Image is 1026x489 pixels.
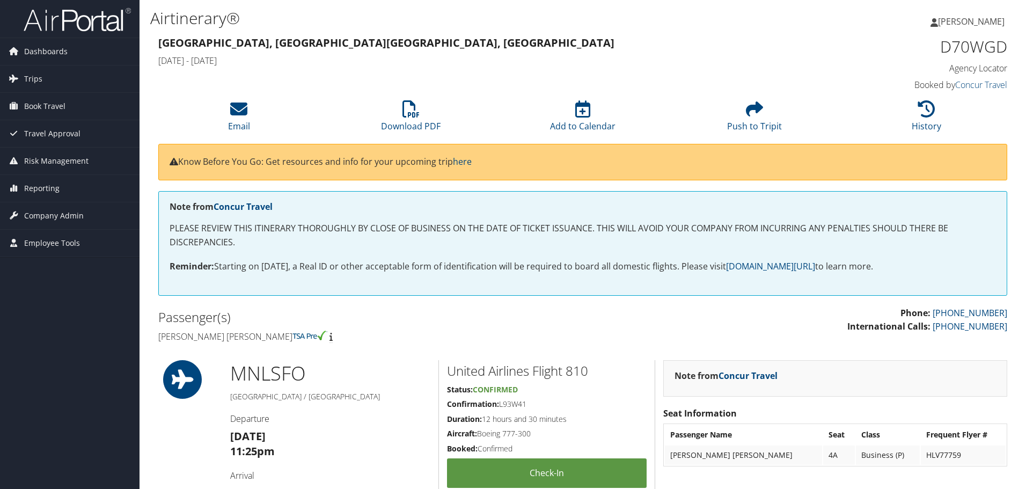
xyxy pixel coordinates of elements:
[158,331,575,342] h4: [PERSON_NAME] [PERSON_NAME]
[933,307,1007,319] a: [PHONE_NUMBER]
[665,446,822,465] td: [PERSON_NAME] [PERSON_NAME]
[447,443,647,454] h5: Confirmed
[230,391,430,402] h5: [GEOGRAPHIC_DATA] / [GEOGRAPHIC_DATA]
[823,446,855,465] td: 4A
[447,362,647,380] h2: United Airlines Flight 810
[473,384,518,395] span: Confirmed
[24,38,68,65] span: Dashboards
[847,320,930,332] strong: International Calls:
[447,414,647,425] h5: 12 hours and 30 minutes
[170,260,214,272] strong: Reminder:
[230,413,430,425] h4: Departure
[447,414,482,424] strong: Duration:
[550,106,615,132] a: Add to Calendar
[921,425,1006,444] th: Frequent Flyer #
[447,428,477,439] strong: Aircraft:
[921,446,1006,465] td: HLV77759
[230,444,275,458] strong: 11:25pm
[150,7,727,30] h1: Airtinerary®
[170,155,996,169] p: Know Before You Go: Get resources and info for your upcoming trip
[823,425,855,444] th: Seat
[170,201,273,213] strong: Note from
[447,458,647,488] a: Check-in
[665,425,822,444] th: Passenger Name
[807,35,1007,58] h1: D70WGD
[24,65,42,92] span: Trips
[447,399,647,410] h5: L93W41
[170,222,996,249] p: PLEASE REVIEW THIS ITINERARY THOROUGHLY BY CLOSE OF BUSINESS ON THE DATE OF TICKET ISSUANCE. THIS...
[447,443,478,454] strong: Booked:
[447,384,473,395] strong: Status:
[381,106,441,132] a: Download PDF
[24,7,131,32] img: airportal-logo.png
[933,320,1007,332] a: [PHONE_NUMBER]
[228,106,250,132] a: Email
[158,35,614,50] strong: [GEOGRAPHIC_DATA], [GEOGRAPHIC_DATA] [GEOGRAPHIC_DATA], [GEOGRAPHIC_DATA]
[230,429,266,443] strong: [DATE]
[856,425,919,444] th: Class
[453,156,472,167] a: here
[727,106,782,132] a: Push to Tripit
[24,230,80,257] span: Employee Tools
[24,202,84,229] span: Company Admin
[447,399,499,409] strong: Confirmation:
[807,79,1007,91] h4: Booked by
[24,93,65,120] span: Book Travel
[230,470,430,481] h4: Arrival
[719,370,778,382] a: Concur Travel
[292,331,327,340] img: tsa-precheck.png
[158,55,791,67] h4: [DATE] - [DATE]
[158,308,575,326] h2: Passenger(s)
[726,260,815,272] a: [DOMAIN_NAME][URL]
[675,370,778,382] strong: Note from
[938,16,1005,27] span: [PERSON_NAME]
[24,120,80,147] span: Travel Approval
[663,407,737,419] strong: Seat Information
[930,5,1015,38] a: [PERSON_NAME]
[856,446,919,465] td: Business (P)
[170,260,996,274] p: Starting on [DATE], a Real ID or other acceptable form of identification will be required to boar...
[955,79,1007,91] a: Concur Travel
[230,360,430,387] h1: MNL SFO
[912,106,941,132] a: History
[900,307,930,319] strong: Phone:
[214,201,273,213] a: Concur Travel
[24,175,60,202] span: Reporting
[24,148,89,174] span: Risk Management
[447,428,647,439] h5: Boeing 777-300
[807,62,1007,74] h4: Agency Locator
